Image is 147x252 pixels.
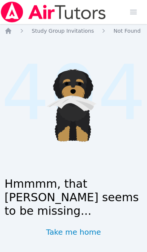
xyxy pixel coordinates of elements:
a: Take me home [46,227,101,237]
nav: Breadcrumb [5,27,142,35]
a: Not Found [113,27,141,35]
span: Not Found [113,28,141,34]
span: Study Group Invitations [32,28,94,34]
a: Study Group Invitations [32,27,94,35]
h1: Hmmmm, that [PERSON_NAME] seems to be missing... [5,177,142,218]
span: 404 [1,36,146,150]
